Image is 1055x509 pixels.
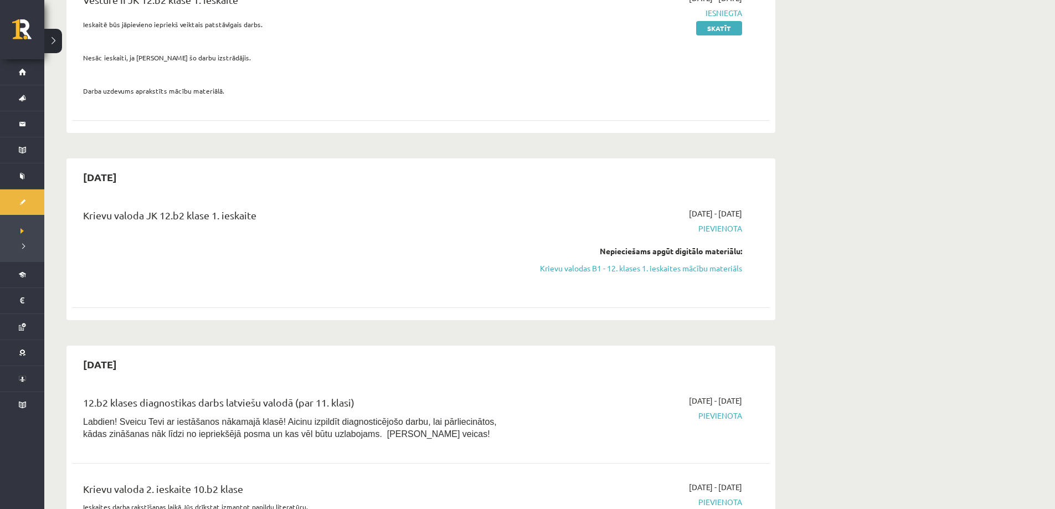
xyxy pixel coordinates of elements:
span: Labdien! Sveicu Tevi ar iestāšanos nākamajā klasē! Aicinu izpildīt diagnosticējošo darbu, lai pār... [83,417,497,439]
a: Skatīt [696,21,742,35]
div: Krievu valoda JK 12.b2 klase 1. ieskaite [83,208,517,228]
p: Nesāc ieskaiti, ja [PERSON_NAME] šo darbu izstrādājis. [83,53,517,63]
h2: [DATE] [72,351,128,377]
span: Pievienota [533,223,742,234]
h2: [DATE] [72,164,128,190]
p: Darba uzdevums aprakstīts mācību materiālā. [83,86,517,96]
div: Nepieciešams apgūt digitālo materiālu: [533,245,742,257]
span: [DATE] - [DATE] [689,208,742,219]
p: Ieskaitē būs jāpievieno iepriekš veiktais patstāvīgais darbs. [83,19,517,29]
a: Krievu valodas B1 - 12. klases 1. ieskaites mācību materiāls [533,263,742,274]
span: Iesniegta [533,7,742,19]
div: 12.b2 klases diagnostikas darbs latviešu valodā (par 11. klasi) [83,395,517,415]
div: Krievu valoda 2. ieskaite 10.b2 klase [83,481,517,502]
span: Pievienota [533,496,742,508]
span: [DATE] - [DATE] [689,395,742,407]
span: Pievienota [533,410,742,421]
a: Rīgas 1. Tālmācības vidusskola [12,19,44,47]
span: [DATE] - [DATE] [689,481,742,493]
